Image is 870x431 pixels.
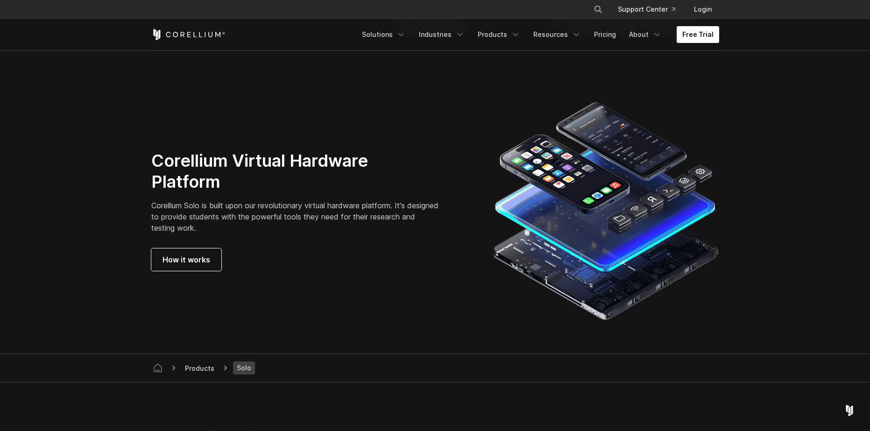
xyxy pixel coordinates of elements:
[151,29,226,40] a: Corellium Home
[528,26,587,43] a: Resources
[356,26,411,43] a: Solutions
[588,26,622,43] a: Pricing
[181,362,218,374] span: Products
[590,1,607,18] button: Search
[493,98,719,324] img: Corellium Virtual hardware platform for iOS and Android devices
[233,361,255,374] span: Solo
[413,26,470,43] a: Industries
[163,254,210,265] span: How it works
[838,399,861,422] div: Open Intercom Messenger
[582,1,719,18] div: Navigation Menu
[356,26,719,43] div: Navigation Menu
[677,26,719,43] a: Free Trial
[610,1,683,18] a: Support Center
[686,1,719,18] a: Login
[151,200,439,233] p: Corellium Solo is built upon our revolutionary virtual hardware platform. It's designed to provid...
[472,26,526,43] a: Products
[149,361,166,374] a: Corellium home
[181,363,218,373] div: Products
[151,248,221,271] a: How it works
[623,26,667,43] a: About
[151,150,439,192] h2: Corellium Virtual Hardware Platform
